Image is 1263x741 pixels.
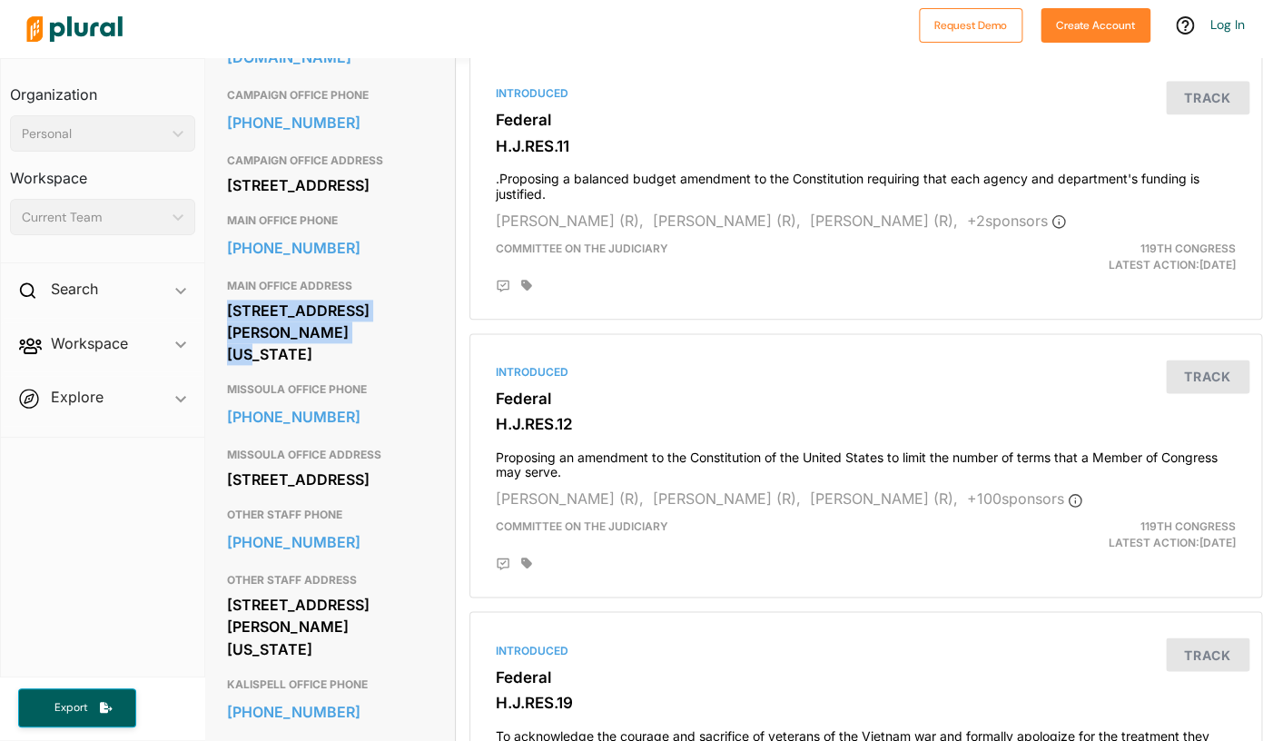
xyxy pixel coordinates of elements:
button: Track [1166,637,1249,671]
div: Add Position Statement [496,279,510,293]
h3: H.J.RES.12 [496,415,1236,433]
div: Current Team [22,208,165,227]
div: Introduced [496,85,1236,102]
button: Track [1166,81,1249,114]
h3: MAIN OFFICE PHONE [227,210,432,232]
h3: KALISPELL OFFICE PHONE [227,673,432,695]
span: 119th Congress [1140,519,1236,533]
h4: Proposing an amendment to the Constitution of the United States to limit the number of terms that... [496,441,1236,481]
a: [PHONE_NUMBER] [227,529,432,556]
h3: Federal [496,390,1236,408]
span: [PERSON_NAME] (R), [810,489,958,508]
a: Log In [1210,16,1245,33]
div: [STREET_ADDRESS] [227,466,432,493]
h3: Federal [496,667,1236,686]
a: [PHONE_NUMBER] [227,697,432,725]
div: [STREET_ADDRESS] [227,172,432,199]
h3: MAIN OFFICE ADDRESS [227,275,432,297]
h3: OTHER STAFF PHONE [227,504,432,526]
div: Latest Action: [DATE] [993,519,1249,551]
h3: H.J.RES.11 [496,137,1236,155]
div: Introduced [496,364,1236,380]
span: [PERSON_NAME] (R), [496,212,644,230]
span: Committee on the Judiciary [496,519,668,533]
div: Personal [22,124,165,143]
a: [PHONE_NUMBER] [227,234,432,262]
button: Track [1166,360,1249,393]
div: Add tags [521,557,532,569]
div: Add Position Statement [496,557,510,571]
span: [PERSON_NAME] (R), [653,489,801,508]
a: [PHONE_NUMBER] [227,109,432,136]
div: Introduced [496,642,1236,658]
button: Request Demo [919,8,1022,43]
h3: OTHER STAFF ADDRESS [227,569,432,591]
span: Export [42,700,100,716]
h3: MISSOULA OFFICE PHONE [227,379,432,400]
div: [STREET_ADDRESS][PERSON_NAME][US_STATE] [227,591,432,662]
span: [PERSON_NAME] (R), [653,212,801,230]
div: Latest Action: [DATE] [993,241,1249,273]
a: Create Account [1041,15,1150,34]
h3: Organization [10,68,195,108]
span: + 2 sponsor s [967,212,1066,230]
h4: .Proposing a balanced budget amendment to the Constitution requiring that each agency and departm... [496,163,1236,203]
h3: H.J.RES.19 [496,693,1236,711]
h3: Workspace [10,152,195,192]
span: [PERSON_NAME] (R), [496,489,644,508]
h3: CAMPAIGN OFFICE PHONE [227,84,432,106]
button: Export [18,688,136,727]
span: + 100 sponsor s [967,489,1082,508]
h3: MISSOULA OFFICE ADDRESS [227,444,432,466]
div: [STREET_ADDRESS][PERSON_NAME][US_STATE] [227,297,432,368]
a: [PHONE_NUMBER] [227,403,432,430]
button: Create Account [1041,8,1150,43]
span: Committee on the Judiciary [496,242,668,255]
div: Add tags [521,279,532,291]
span: 119th Congress [1140,242,1236,255]
span: [PERSON_NAME] (R), [810,212,958,230]
h3: Federal [496,111,1236,129]
h2: Search [51,279,98,299]
h3: CAMPAIGN OFFICE ADDRESS [227,150,432,172]
a: Request Demo [919,15,1022,34]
